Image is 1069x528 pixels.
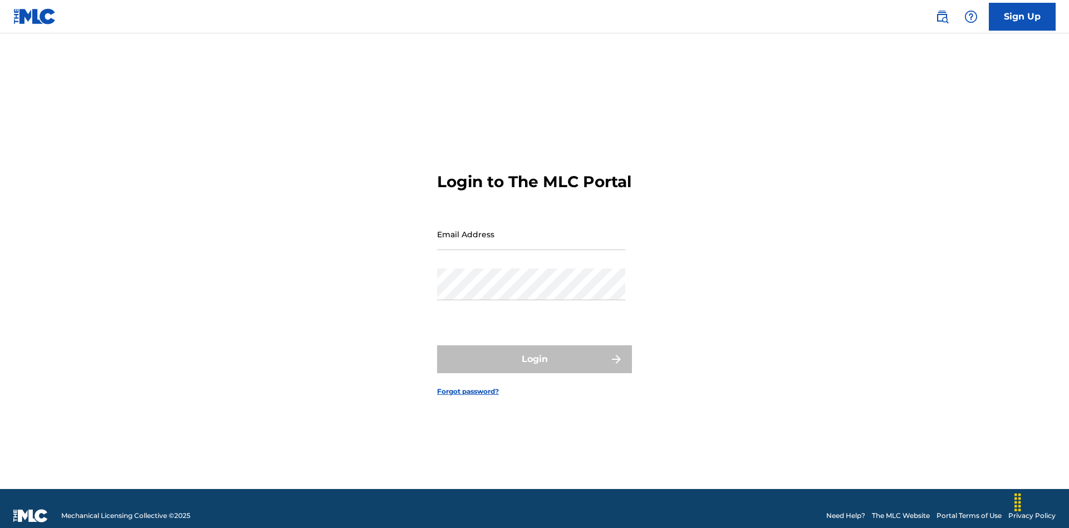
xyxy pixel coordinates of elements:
a: Sign Up [989,3,1056,31]
a: Forgot password? [437,387,499,397]
h3: Login to The MLC Portal [437,172,631,192]
img: MLC Logo [13,8,56,25]
img: search [935,10,949,23]
a: Portal Terms of Use [936,511,1002,521]
img: logo [13,509,48,522]
a: Public Search [931,6,953,28]
img: help [964,10,978,23]
iframe: Chat Widget [1013,475,1069,528]
div: Drag [1009,486,1027,519]
a: The MLC Website [872,511,930,521]
a: Privacy Policy [1008,511,1056,521]
span: Mechanical Licensing Collective © 2025 [61,511,190,521]
a: Need Help? [826,511,865,521]
div: Help [960,6,982,28]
